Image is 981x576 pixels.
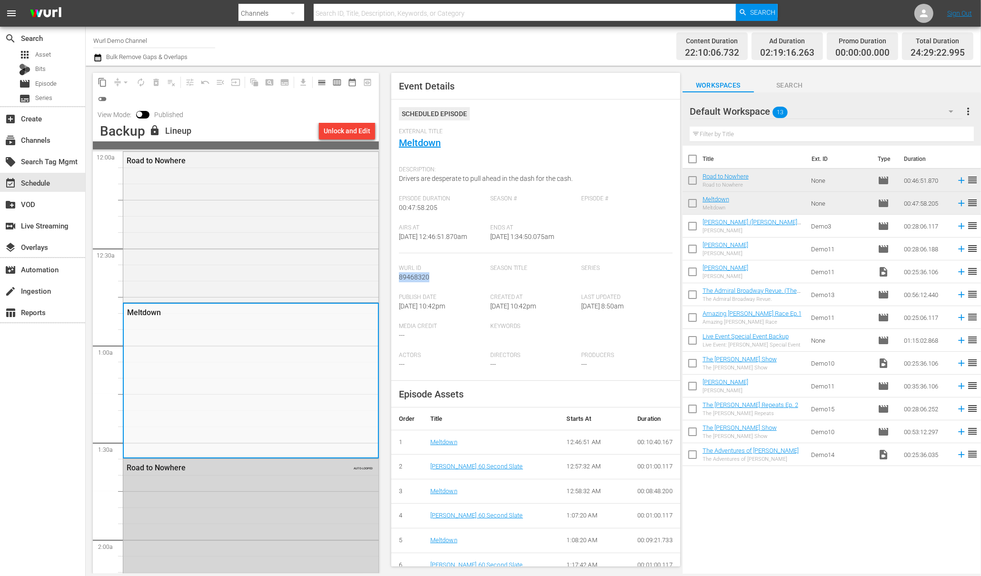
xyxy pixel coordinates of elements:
[559,455,630,479] td: 12:57:32 AM
[559,407,630,430] th: Starts At
[807,238,874,260] td: Demo11
[956,381,967,391] svg: Add to Schedule
[900,352,952,375] td: 00:25:36.106
[967,334,978,346] span: reorder
[754,79,825,91] span: Search
[967,243,978,254] span: reorder
[213,75,228,90] span: Fill episodes with ad slates
[956,404,967,414] svg: Add to Schedule
[23,2,69,25] img: ans4CAIJ8jUAAAAAAAAAAAAAAAAAAAAAAAAgQb4GAAAAAAAAAAAAAAAAAAAAAAAAJMjXAAAAAAAAAAAAAAAAAAAAAAAAgAT5G...
[900,192,952,215] td: 00:47:58.205
[630,528,680,553] td: 00:09:21.733
[900,215,952,238] td: 00:28:06.117
[878,380,889,392] span: Episode
[430,512,523,519] a: [PERSON_NAME] 60 Second Slate
[149,125,160,136] span: lock
[5,307,16,318] span: Reports
[703,296,803,302] div: The Admiral Broadway Revue.
[5,135,16,146] span: Channels
[391,479,423,504] td: 3
[35,50,51,60] span: Asset
[878,243,889,255] span: Episode
[399,233,467,240] span: [DATE] 12:46:51.870am
[399,273,429,281] span: 89468320
[956,175,967,186] svg: Add to Schedule
[95,75,110,90] span: Copy Lineup
[760,34,814,48] div: Ad Duration
[900,375,952,397] td: 00:35:36.106
[967,288,978,300] span: reorder
[127,156,327,165] div: Road to Nowhere
[807,192,874,215] td: None
[430,463,523,470] a: [PERSON_NAME] 60 Second Slate
[35,93,52,103] span: Series
[490,265,577,272] span: Season Title
[835,34,890,48] div: Promo Duration
[399,204,437,211] span: 00:47:58.205
[198,75,213,90] span: Revert to Primary Episode
[703,218,801,233] a: [PERSON_NAME] ([PERSON_NAME] (00:30:00))
[399,360,405,368] span: ---
[430,487,457,495] a: Meltdown
[5,178,16,189] span: Schedule
[311,73,329,91] span: Day Calendar View
[750,4,775,21] span: Search
[490,195,577,203] span: Season #
[490,360,496,368] span: ---
[5,199,16,210] span: VOD
[399,175,573,182] span: Drivers are desperate to pull ahead in the dash for the cash.
[956,289,967,300] svg: Add to Schedule
[630,479,680,504] td: 00:08:48.200
[430,438,457,446] a: Meltdown
[967,220,978,231] span: reorder
[399,80,455,92] span: Event Details
[878,198,889,209] span: Episode
[423,407,559,430] th: Title
[703,241,748,248] a: [PERSON_NAME]
[703,424,777,431] a: The [PERSON_NAME] Show
[703,365,777,371] div: The [PERSON_NAME] Show
[962,100,974,123] button: more_vert
[703,319,802,325] div: Amazing [PERSON_NAME] Race
[956,335,967,346] svg: Add to Schedule
[19,93,30,104] span: Series
[703,356,777,363] a: The [PERSON_NAME] Show
[956,449,967,460] svg: Add to Schedule
[391,430,423,455] td: 1
[5,220,16,232] span: Live Streaming
[399,352,486,359] span: Actors
[110,75,133,90] span: Remove Gaps & Overlaps
[179,73,198,91] span: Customize Events
[967,311,978,323] span: reorder
[98,78,107,87] span: content_copy
[559,479,630,504] td: 12:58:32 AM
[399,107,470,120] div: Scheduled Episode
[559,504,630,528] td: 1:07:20 AM
[581,265,668,272] span: Series
[19,49,30,60] span: Asset
[878,403,889,415] span: Episode
[391,407,423,430] th: Order
[878,335,889,346] span: Episode
[149,111,188,119] span: Published
[685,34,739,48] div: Content Duration
[490,233,555,240] span: [DATE] 1:34:50.075am
[872,146,898,172] th: Type
[878,220,889,232] span: Episode
[807,352,874,375] td: Demo10
[683,79,754,91] span: Workspaces
[228,75,243,90] span: Update Metadata from Key Asset
[947,10,972,17] a: Sign Out
[630,455,680,479] td: 00:01:00.117
[292,73,311,91] span: Download as CSV
[900,329,952,352] td: 01:15:02.868
[399,224,486,232] span: Airs At
[967,174,978,186] span: reorder
[703,310,802,317] a: Amazing [PERSON_NAME] Race Ep.1
[490,224,577,232] span: Ends At
[900,306,952,329] td: 00:25:06.117
[807,283,874,306] td: Demo13
[127,308,327,317] div: Meltdown
[703,146,806,172] th: Title
[835,48,890,59] span: 00:00:00.000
